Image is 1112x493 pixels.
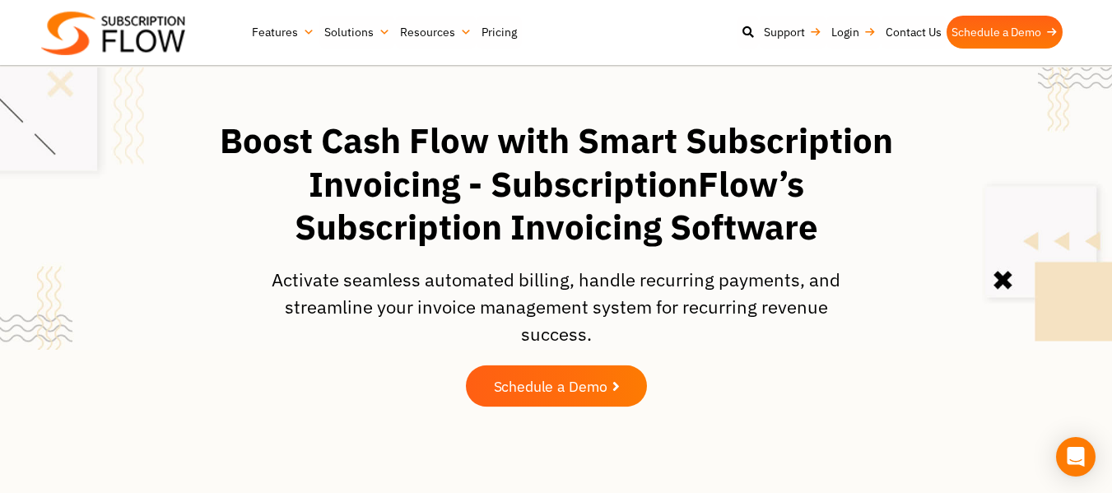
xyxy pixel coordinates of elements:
[256,266,857,347] p: Activate seamless automated billing, handle recurring payments, and streamline your invoice manag...
[493,379,607,393] span: Schedule a Demo
[477,16,522,49] a: Pricing
[395,16,477,49] a: Resources
[247,16,319,49] a: Features
[881,16,947,49] a: Contact Us
[466,365,647,407] a: Schedule a Demo
[41,12,185,55] img: Subscriptionflow
[947,16,1063,49] a: Schedule a Demo
[759,16,826,49] a: Support
[826,16,881,49] a: Login
[319,16,395,49] a: Solutions
[215,119,898,249] h1: Boost Cash Flow with Smart Subscription Invoicing - SubscriptionFlow’s Subscription Invoicing Sof...
[1056,437,1096,477] div: Open Intercom Messenger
